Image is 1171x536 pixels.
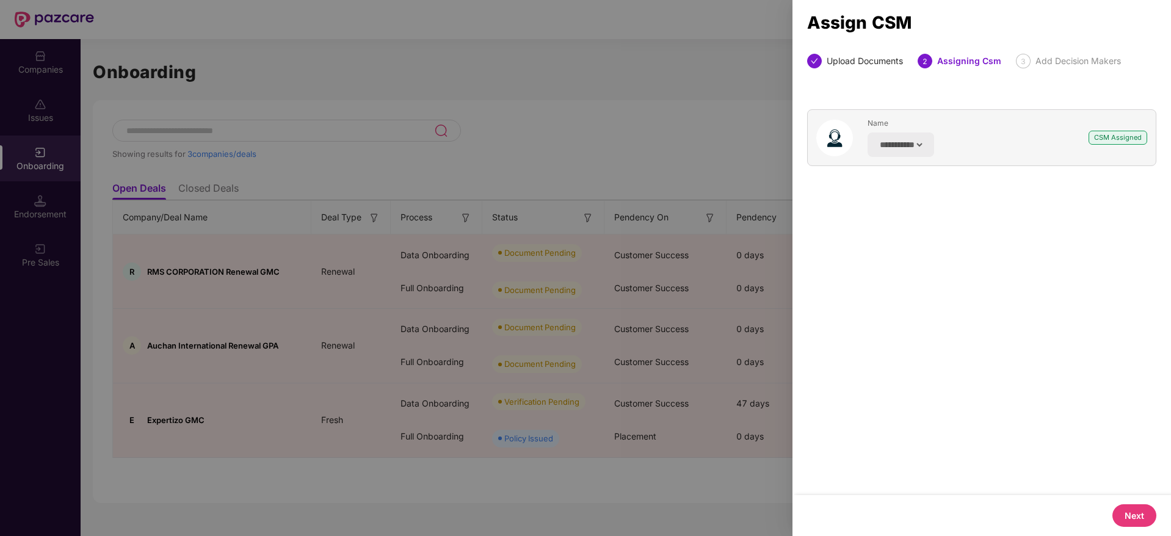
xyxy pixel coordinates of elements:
div: Add Decision Makers [1035,54,1121,68]
div: Upload Documents [827,54,903,68]
div: Assigning Csm [937,54,1001,68]
img: svg+xml;base64,PHN2ZyB4bWxucz0iaHR0cDovL3d3dy53My5vcmcvMjAwMC9zdmciIHhtbG5zOnhsaW5rPSJodHRwOi8vd3... [816,120,853,156]
div: Assign CSM [807,16,1156,29]
button: Next [1112,504,1156,527]
span: Name [868,118,934,128]
span: 3 [1021,57,1026,66]
span: 2 [923,57,927,66]
div: CSM Assigned [1089,131,1147,145]
span: check [811,57,818,65]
